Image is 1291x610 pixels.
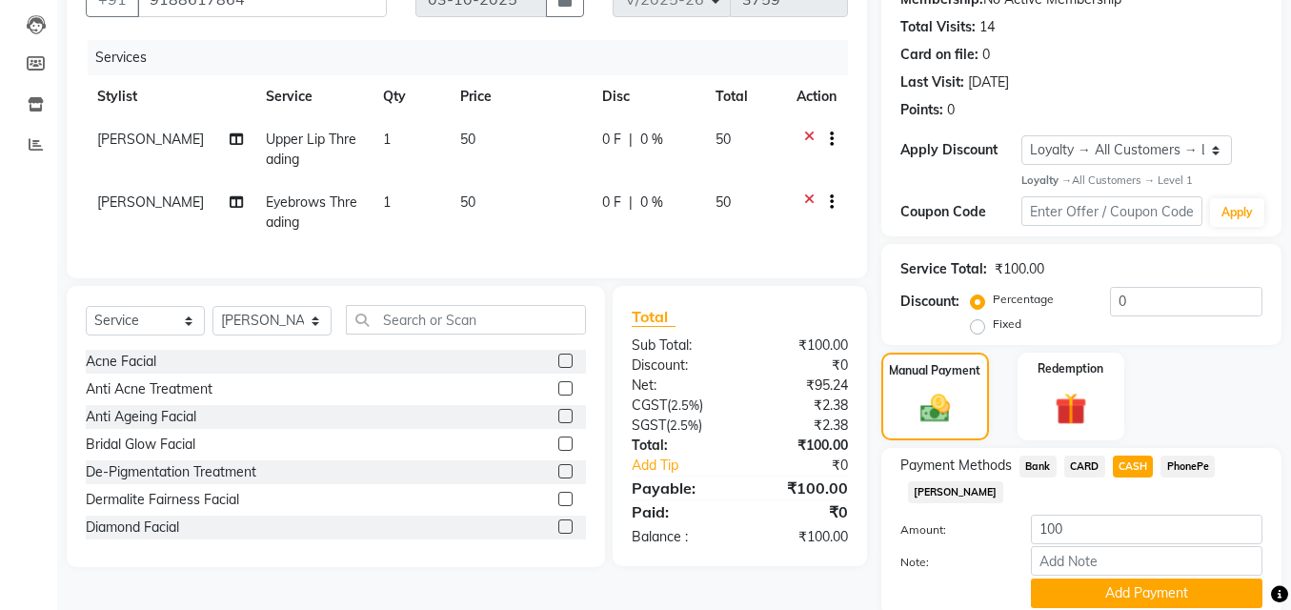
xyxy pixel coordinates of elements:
th: Disc [591,75,704,118]
div: Paid: [617,500,740,523]
span: CGST [632,396,667,414]
div: Coupon Code [900,202,1021,222]
div: De-Pigmentation Treatment [86,462,256,482]
span: 2.5% [671,397,699,413]
div: Discount: [900,292,959,312]
span: 50 [460,193,475,211]
div: Total Visits: [900,17,976,37]
span: [PERSON_NAME] [97,131,204,148]
span: 50 [716,193,731,211]
span: SGST [632,417,666,434]
div: ₹100.00 [995,259,1044,279]
div: ₹95.24 [739,376,862,396]
div: Apply Discount [900,140,1021,160]
th: Total [704,75,785,118]
div: ₹100.00 [739,477,862,499]
div: Sub Total: [617,335,740,356]
th: Service [254,75,371,118]
span: [PERSON_NAME] [908,481,1003,503]
div: Total: [617,436,740,456]
span: 50 [460,131,475,148]
span: 0 F [602,130,621,150]
label: Fixed [993,315,1021,333]
div: Service Total: [900,259,987,279]
div: Balance : [617,527,740,547]
div: ₹0 [739,500,862,523]
span: PhonePe [1160,456,1215,478]
div: 0 [947,100,955,120]
div: ₹100.00 [739,527,862,547]
img: _gift.svg [1045,389,1097,429]
div: 14 [979,17,995,37]
span: | [629,130,633,150]
span: Upper Lip Threading [266,131,356,168]
input: Amount [1031,515,1262,544]
div: ₹0 [739,356,862,376]
span: 1 [383,131,391,148]
th: Stylist [86,75,254,118]
span: CARD [1064,456,1105,478]
div: Points: [900,100,943,120]
div: Diamond Facial [86,518,179,538]
div: ₹0 [760,456,862,476]
span: Eyebrows Threading [266,193,357,231]
span: 50 [716,131,731,148]
div: ₹2.38 [739,416,862,436]
label: Manual Payment [889,362,980,379]
img: _cash.svg [911,391,959,425]
div: ( ) [617,416,740,436]
span: Payment Methods [900,456,1012,476]
th: Action [785,75,848,118]
a: Add Tip [617,456,760,476]
div: Anti Ageing Facial [86,407,196,427]
span: 0 F [602,193,621,213]
th: Qty [372,75,449,118]
strong: Loyalty → [1021,173,1072,187]
div: All Customers → Level 1 [1021,173,1262,189]
div: Payable: [617,477,740,499]
div: ₹100.00 [739,335,862,356]
div: Anti Acne Treatment [86,379,212,399]
label: Amount: [886,521,1017,539]
span: 2.5% [670,417,698,433]
span: | [629,193,633,213]
button: Add Payment [1031,579,1262,608]
div: Dermalite Fairness Facial [86,490,239,510]
input: Add Note [1031,546,1262,576]
div: Services [88,40,862,75]
span: Bank [1019,456,1057,478]
th: Price [449,75,591,118]
div: Discount: [617,356,740,376]
div: [DATE] [968,72,1009,92]
span: 1 [383,193,391,211]
div: Last Visit: [900,72,964,92]
span: 0 % [640,130,663,150]
input: Search or Scan [346,305,586,335]
label: Redemption [1038,360,1103,377]
div: ₹100.00 [739,436,862,456]
span: Total [632,307,676,327]
span: CASH [1113,456,1154,478]
div: Bridal Glow Facial [86,435,195,455]
div: 0 [982,45,990,65]
label: Note: [886,554,1017,571]
span: 0 % [640,193,663,213]
div: Acne Facial [86,352,156,372]
div: ₹2.38 [739,396,862,416]
input: Enter Offer / Coupon Code [1021,196,1202,226]
button: Apply [1210,198,1264,227]
div: ( ) [617,396,740,416]
div: Net: [617,376,740,396]
label: Percentage [993,291,1054,308]
div: Card on file: [900,45,978,65]
span: [PERSON_NAME] [97,193,204,211]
